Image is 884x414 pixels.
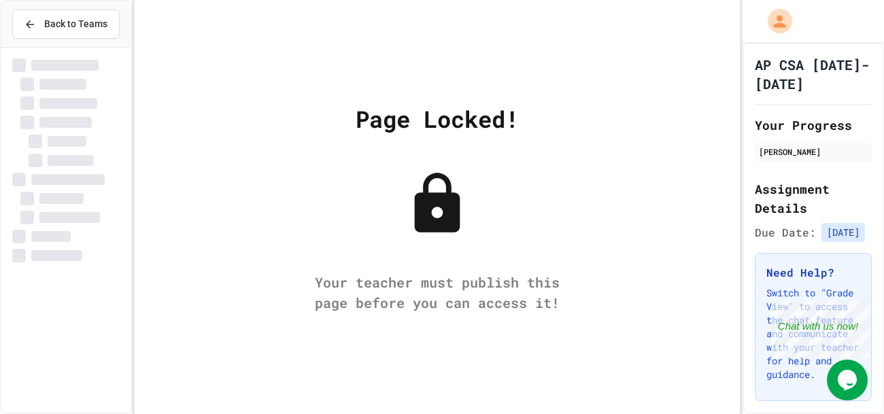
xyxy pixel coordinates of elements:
h3: Need Help? [766,264,860,281]
h2: Assignment Details [755,179,872,218]
span: Due Date: [755,224,816,241]
div: Page Locked! [356,101,519,136]
div: [PERSON_NAME] [759,145,868,158]
iframe: chat widget [827,360,870,400]
button: Back to Teams [12,10,120,39]
span: [DATE] [821,223,865,242]
h2: Your Progress [755,116,872,135]
span: Back to Teams [44,17,107,31]
p: Switch to "Grade View" to access the chat feature and communicate with your teacher for help and ... [766,286,860,381]
h1: AP CSA [DATE]-[DATE] [755,55,872,93]
iframe: chat widget [771,300,870,358]
div: My Account [753,5,796,37]
div: Your teacher must publish this page before you can access it! [301,272,573,313]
